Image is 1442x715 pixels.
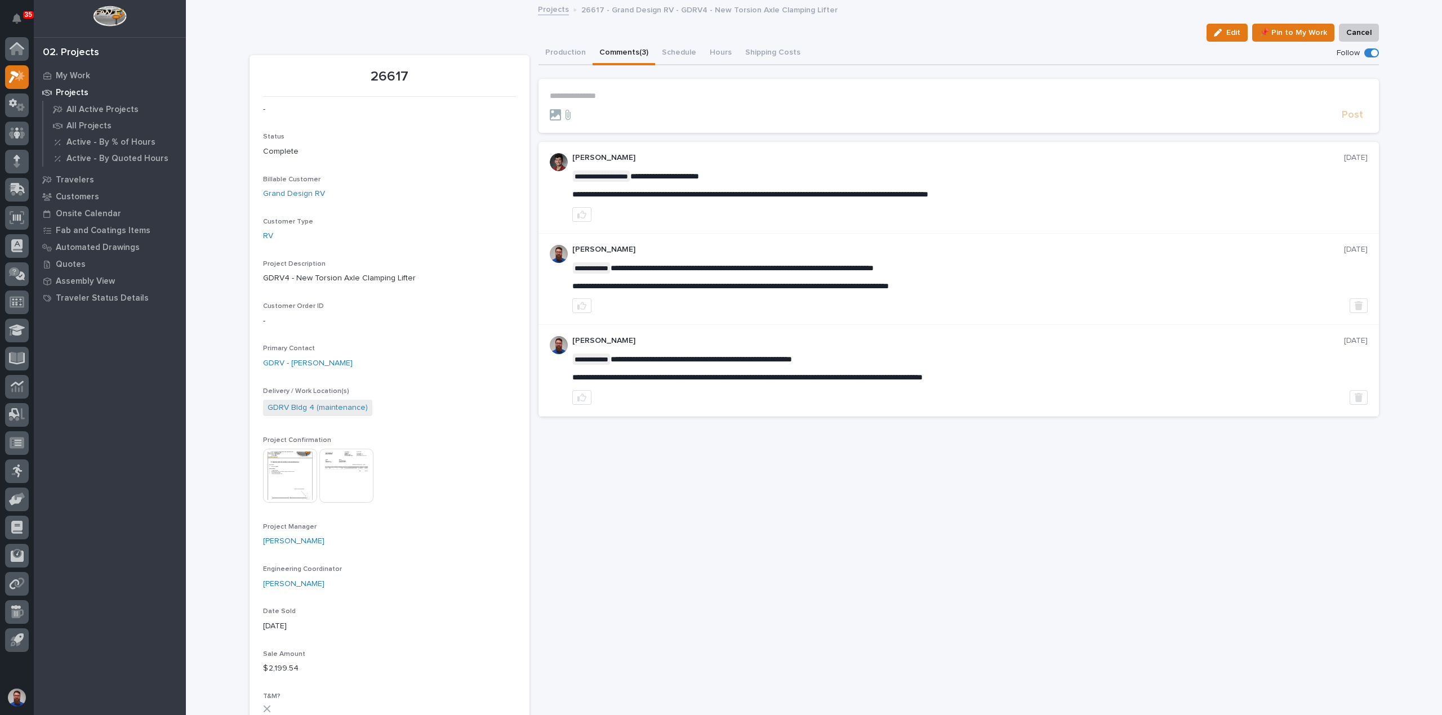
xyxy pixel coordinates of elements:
[1342,109,1363,122] span: Post
[34,171,186,188] a: Travelers
[263,693,281,700] span: T&M?
[263,218,313,225] span: Customer Type
[703,42,738,65] button: Hours
[263,272,516,284] p: GDRV4 - New Torsion Axle Clamping Lifter
[56,260,86,270] p: Quotes
[5,686,29,709] button: users-avatar
[43,101,186,117] a: All Active Projects
[263,437,331,444] span: Project Confirmation
[43,134,186,150] a: Active - By % of Hours
[263,608,296,615] span: Date Sold
[572,245,1344,254] p: [PERSON_NAME]
[25,11,32,19] p: 35
[572,298,591,313] button: like this post
[593,42,655,65] button: Comments (3)
[56,243,140,253] p: Automated Drawings
[572,207,591,222] button: like this post
[1350,298,1368,313] button: Delete post
[263,188,325,200] a: Grand Design RV
[34,256,186,272] a: Quotes
[1344,336,1368,346] p: [DATE]
[1339,24,1379,42] button: Cancel
[34,205,186,222] a: Onsite Calendar
[1226,28,1240,38] span: Edit
[263,315,516,327] p: -
[43,47,99,59] div: 02. Projects
[66,137,155,148] p: Active - By % of Hours
[263,388,349,395] span: Delivery / Work Location(s)
[1346,26,1372,39] span: Cancel
[1337,109,1368,122] button: Post
[263,69,516,85] p: 26617
[550,153,568,171] img: ROij9lOReuV7WqYxWfnW
[34,67,186,84] a: My Work
[56,293,149,303] p: Traveler Status Details
[66,121,112,131] p: All Projects
[1252,24,1334,42] button: 📌 Pin to My Work
[56,88,88,98] p: Projects
[550,245,568,263] img: 6hTokn1ETDGPf9BPokIQ
[263,566,342,573] span: Engineering Coordinator
[263,535,324,547] a: [PERSON_NAME]
[263,345,315,352] span: Primary Contact
[263,133,284,140] span: Status
[538,42,593,65] button: Production
[263,651,305,658] span: Sale Amount
[34,289,186,306] a: Traveler Status Details
[34,239,186,256] a: Automated Drawings
[1337,48,1360,58] p: Follow
[1207,24,1248,42] button: Edit
[34,272,186,289] a: Assembly View
[263,620,516,632] p: [DATE]
[263,230,273,242] a: RV
[56,226,150,236] p: Fab and Coatings Items
[93,6,126,26] img: Workspace Logo
[1344,153,1368,163] p: [DATE]
[34,188,186,205] a: Customers
[538,2,569,15] a: Projects
[655,42,703,65] button: Schedule
[56,209,121,219] p: Onsite Calendar
[263,261,326,267] span: Project Description
[263,524,317,530] span: Project Manager
[1350,390,1368,405] button: Delete post
[66,105,139,115] p: All Active Projects
[268,402,368,414] a: GDRV Bldg 4 (maintenance)
[56,276,115,287] p: Assembly View
[572,390,591,405] button: like this post
[263,303,324,310] span: Customer Order ID
[14,14,29,32] div: Notifications35
[263,663,516,674] p: $ 2,199.54
[263,578,324,590] a: [PERSON_NAME]
[34,222,186,239] a: Fab and Coatings Items
[738,42,807,65] button: Shipping Costs
[263,357,353,369] a: GDRV - [PERSON_NAME]
[43,118,186,133] a: All Projects
[34,84,186,101] a: Projects
[581,3,838,15] p: 26617 - Grand Design RV - GDRV4 - New Torsion Axle Clamping Lifter
[5,7,29,30] button: Notifications
[572,336,1344,346] p: [PERSON_NAME]
[56,71,90,81] p: My Work
[43,150,186,166] a: Active - By Quoted Hours
[263,104,516,115] p: -
[56,192,99,202] p: Customers
[1344,245,1368,254] p: [DATE]
[1259,26,1327,39] span: 📌 Pin to My Work
[263,146,516,158] p: Complete
[572,153,1344,163] p: [PERSON_NAME]
[263,176,321,183] span: Billable Customer
[66,154,168,164] p: Active - By Quoted Hours
[550,336,568,354] img: 6hTokn1ETDGPf9BPokIQ
[56,175,94,185] p: Travelers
